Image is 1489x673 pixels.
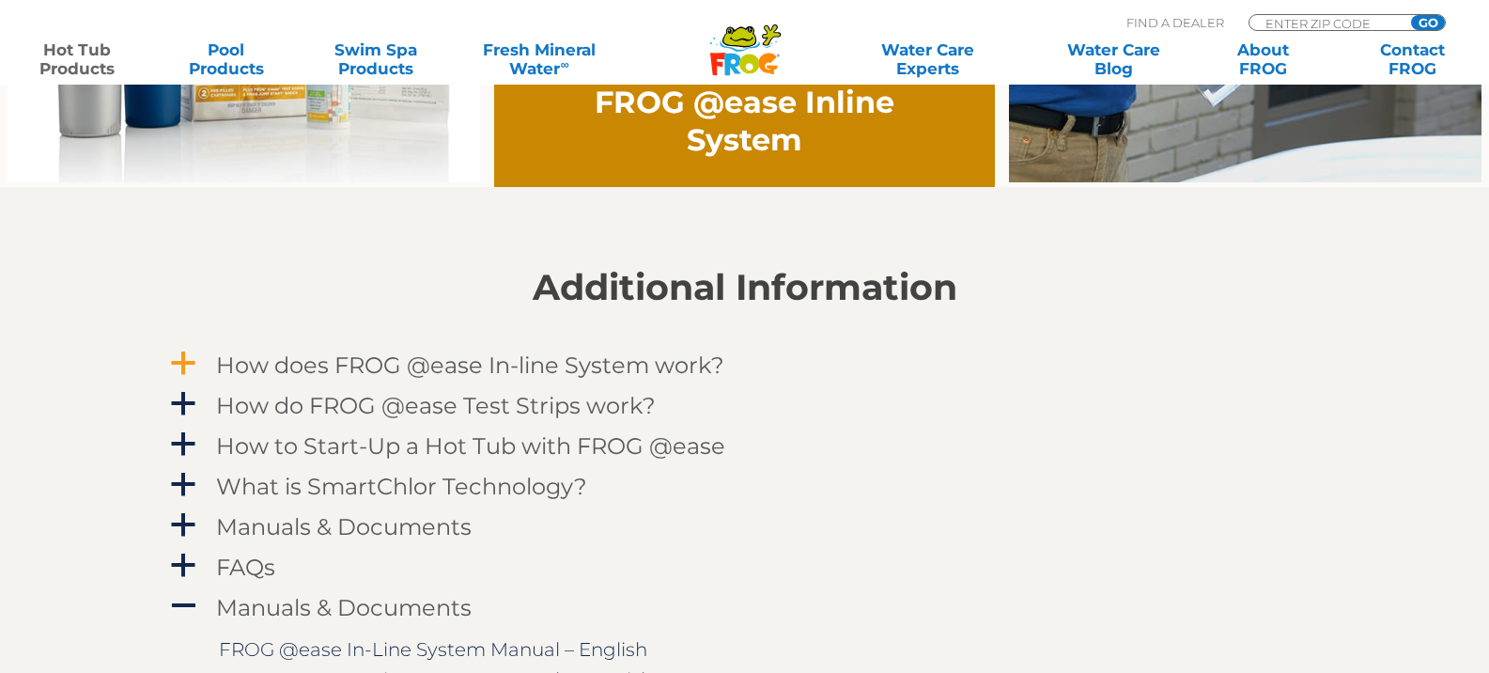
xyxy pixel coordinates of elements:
[216,595,472,620] h4: Manuals & Documents
[216,555,275,580] h4: FAQs
[833,40,1022,78] a: Water CareExperts
[318,40,434,78] a: Swim SpaProducts
[167,348,1323,383] a: a How does FROG @ease In-line System work?
[167,388,1323,423] a: a How do FROG @ease Test Strips work?
[169,471,197,499] span: a
[169,430,197,459] span: a
[167,469,1323,504] a: a What is SmartChlor Technology?
[167,429,1323,463] a: a How to Start-Up a Hot Tub with FROG @ease
[219,638,647,661] a: FROG @ease In-Line System Manual – English
[167,550,1323,585] a: a FAQs
[167,509,1323,544] a: a Manuals & Documents
[216,474,587,499] h4: What is SmartChlor Technology?
[1204,40,1321,78] a: AboutFROG
[169,511,197,540] span: a
[169,592,197,620] span: A
[168,40,285,78] a: PoolProducts
[1411,15,1445,30] input: GO
[169,552,197,580] span: a
[544,46,945,159] h2: Video Introduction to FROG @ease Inline System
[169,350,197,378] span: a
[1056,40,1172,78] a: Water CareBlog
[19,40,135,78] a: Hot TubProducts
[167,267,1323,308] h2: Additional Information
[216,514,472,540] h4: Manuals & Documents
[1126,14,1224,31] p: Find A Dealer
[169,390,197,418] span: a
[1264,15,1390,31] input: Zip Code Form
[560,57,568,71] sup: ∞
[216,352,724,378] h4: How does FROG @ease In-line System work?
[216,393,656,418] h4: How do FROG @ease Test Strips work?
[167,590,1323,625] a: A Manuals & Documents
[467,40,613,78] a: Fresh MineralWater∞
[1354,40,1470,78] a: ContactFROG
[216,433,725,459] h4: How to Start-Up a Hot Tub with FROG @ease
